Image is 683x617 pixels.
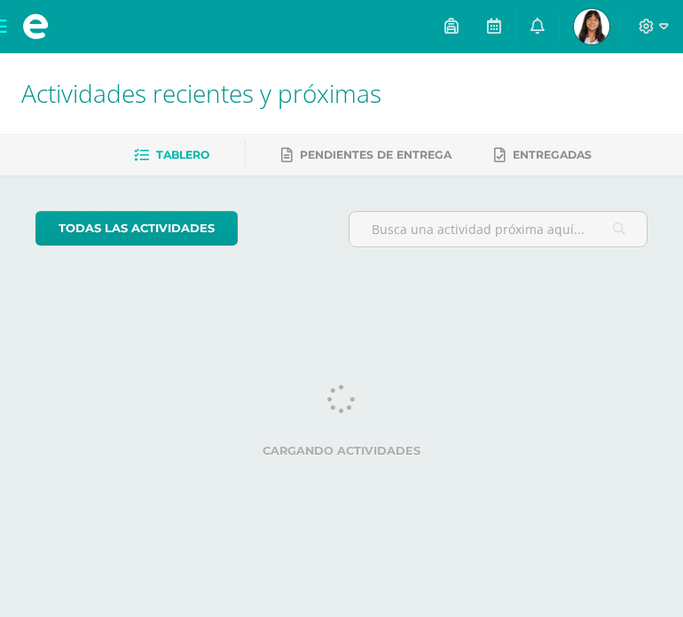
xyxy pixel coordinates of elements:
[35,211,238,246] a: todas las Actividades
[35,444,648,457] label: Cargando actividades
[349,212,647,246] input: Busca una actividad próxima aquí...
[300,148,451,161] span: Pendientes de entrega
[574,9,609,44] img: a9adc8cf25576a4c2f86dfb46b4b811b.png
[156,148,209,161] span: Tablero
[134,141,209,169] a: Tablero
[494,141,592,169] a: Entregadas
[21,76,381,110] span: Actividades recientes y próximas
[281,141,451,169] a: Pendientes de entrega
[513,148,592,161] span: Entregadas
